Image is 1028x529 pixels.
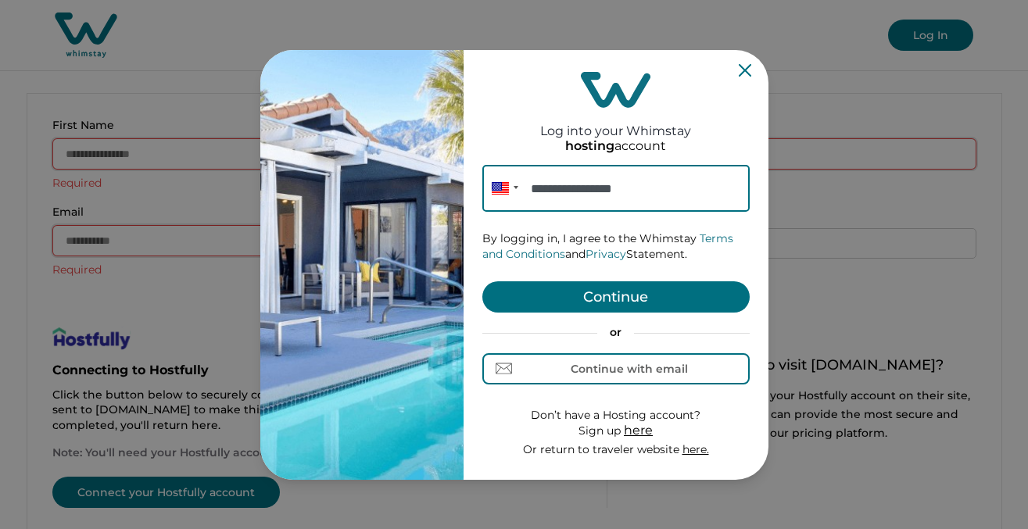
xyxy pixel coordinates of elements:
[482,325,750,341] p: or
[482,231,750,262] p: By logging in, I agree to the Whimstay and Statement.
[739,64,751,77] button: Close
[260,50,464,480] img: auth-banner
[523,408,709,424] p: Don’t have a Hosting account?
[624,423,653,438] span: here
[523,442,709,458] p: Or return to traveler website
[682,442,709,456] a: here.
[482,281,750,313] button: Continue
[581,72,651,108] img: login-logo
[571,363,688,375] div: Continue with email
[565,138,666,154] p: account
[482,353,750,384] button: Continue with email
[523,423,709,439] p: Sign up
[482,165,523,212] div: United States: + 1
[482,231,733,261] a: Terms and Conditions
[565,138,614,154] p: hosting
[540,108,691,138] h2: Log into your Whimstay
[586,247,626,261] a: Privacy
